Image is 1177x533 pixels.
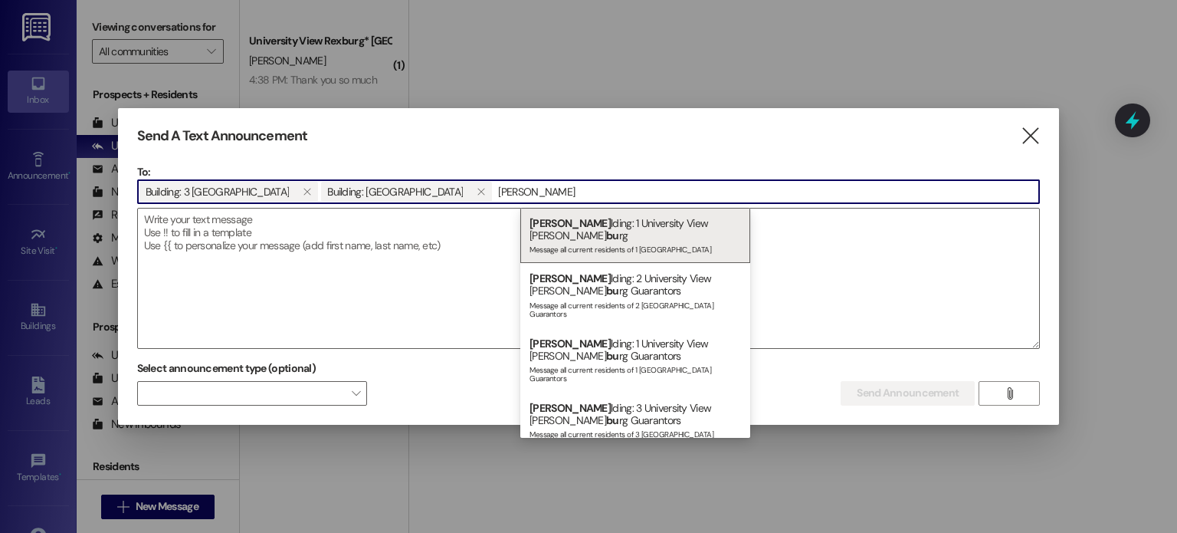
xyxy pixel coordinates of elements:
i:  [1004,387,1015,400]
div: lding: 2 University View [PERSON_NAME] rg Guarantors [520,263,750,327]
span: bu [606,229,619,242]
div: Message all current residents of 3 [GEOGRAPHIC_DATA] Guarantors [529,426,741,448]
i:  [477,186,485,198]
label: Select announcement type (optional) [137,357,316,380]
span: Building: 2 University View Rexburg [327,182,463,202]
span: [PERSON_NAME] [529,337,611,350]
span: bu [606,349,619,363]
span: bu [606,284,619,298]
div: lding: 3 University View [PERSON_NAME] rg Guarantors [520,393,750,457]
div: lding: 1 University View [PERSON_NAME] rg [520,208,750,264]
button: Send Announcement [841,381,975,406]
div: lding: 1 University View [PERSON_NAME] rg Guarantors [520,328,750,393]
div: Message all current residents of 1 [GEOGRAPHIC_DATA] [529,242,741,255]
span: Building: 3 University View Rexburg [146,182,290,202]
span: [PERSON_NAME] [529,401,611,415]
span: Send Announcement [857,385,959,401]
span: [PERSON_NAME] [529,271,611,285]
i:  [1020,128,1041,144]
div: Message all current residents of 2 [GEOGRAPHIC_DATA] Guarantors [529,298,741,319]
button: Building: 3 University View Rexburg [295,182,318,202]
span: [PERSON_NAME] [529,216,611,230]
i:  [303,186,311,198]
div: Message all current residents of 1 [GEOGRAPHIC_DATA] Guarantors [529,362,741,383]
h3: Send A Text Announcement [137,127,307,145]
p: To: [137,164,1041,179]
button: Building: 2 University View Rexburg [469,182,492,202]
span: bu [606,413,619,427]
input: Type to select the units, buildings, or communities you want to message. (e.g. 'Unit 1A', 'Buildi... [493,180,1039,203]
